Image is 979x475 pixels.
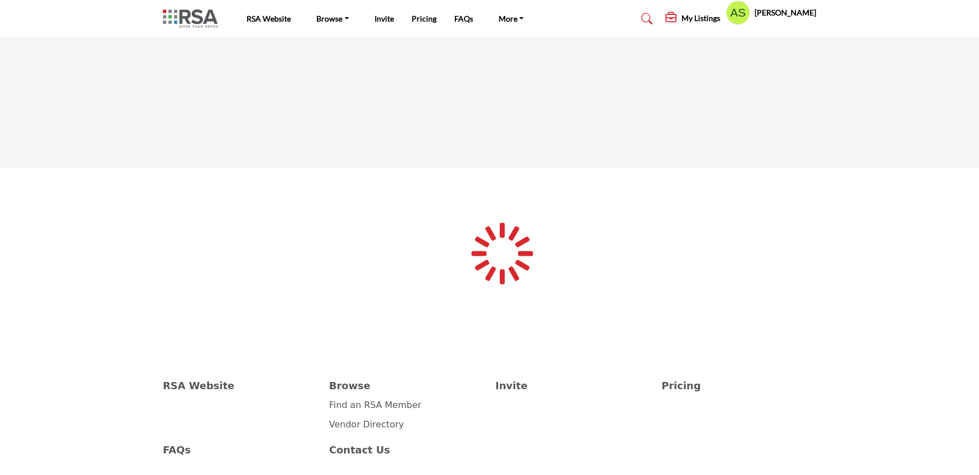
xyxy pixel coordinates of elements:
[491,11,532,27] a: More
[454,14,473,23] a: FAQs
[412,14,437,23] a: Pricing
[163,9,223,28] img: Site Logo
[163,378,317,393] a: RSA Website
[755,7,816,18] h5: [PERSON_NAME]
[247,14,291,23] a: RSA Website
[665,12,720,25] div: My Listings
[631,10,660,28] a: Search
[329,378,484,393] a: Browse
[309,11,357,27] a: Browse
[329,419,404,430] a: Vendor Directory
[726,1,750,25] button: Show hide supplier dropdown
[662,378,816,393] a: Pricing
[375,14,394,23] a: Invite
[163,442,317,457] a: FAQs
[495,378,650,393] a: Invite
[329,400,421,410] a: Find an RSA Member
[681,13,720,23] h5: My Listings
[329,442,484,457] a: Contact Us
